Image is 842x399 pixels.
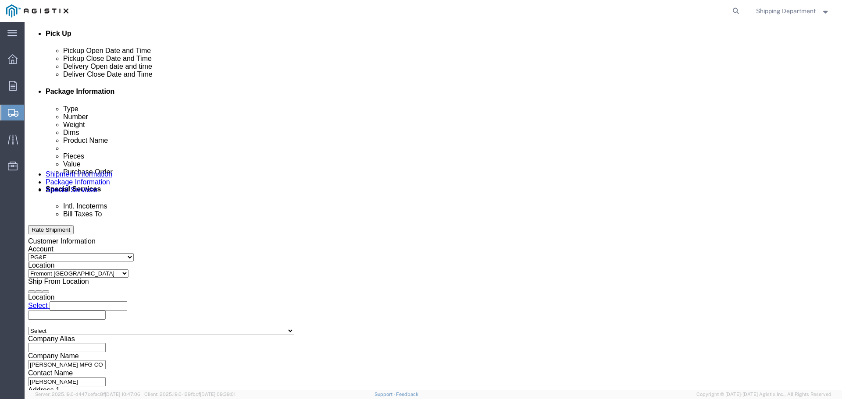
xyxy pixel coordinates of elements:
span: Copyright © [DATE]-[DATE] Agistix Inc., All Rights Reserved [696,391,831,398]
iframe: FS Legacy Container [25,22,842,390]
span: [DATE] 09:39:01 [200,392,235,397]
button: Shipping Department [756,6,830,16]
span: Server: 2025.19.0-d447cefac8f [35,392,140,397]
span: Shipping Department [756,6,816,16]
a: Support [375,392,396,397]
span: Client: 2025.19.0-129fbcf [144,392,235,397]
img: logo [6,4,68,18]
a: Feedback [396,392,418,397]
span: [DATE] 10:47:06 [105,392,140,397]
